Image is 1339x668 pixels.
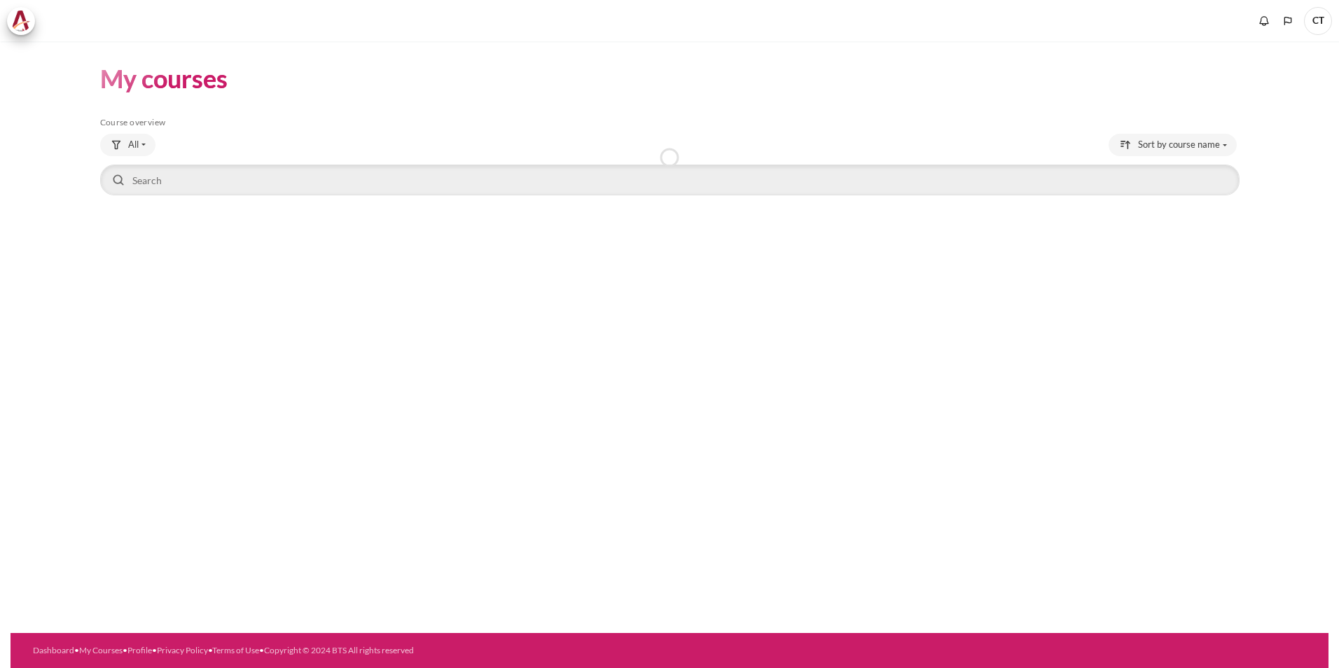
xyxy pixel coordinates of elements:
[11,41,1328,219] section: Content
[100,117,1240,128] h5: Course overview
[100,134,1240,198] div: Course overview controls
[100,165,1240,195] input: Search
[1304,7,1332,35] a: User menu
[100,62,228,95] h1: My courses
[127,645,152,655] a: Profile
[1109,134,1237,156] button: Sorting drop-down menu
[7,7,42,35] a: Architeck Architeck
[264,645,414,655] a: Copyright © 2024 BTS All rights reserved
[1138,138,1220,152] span: Sort by course name
[33,645,74,655] a: Dashboard
[1277,11,1298,32] button: Languages
[1254,11,1275,32] div: Show notification window with no new notifications
[157,645,208,655] a: Privacy Policy
[79,645,123,655] a: My Courses
[33,644,748,657] div: • • • • •
[11,11,31,32] img: Architeck
[212,645,259,655] a: Terms of Use
[1304,7,1332,35] span: CT
[128,138,139,152] span: All
[100,134,155,156] button: Grouping drop-down menu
